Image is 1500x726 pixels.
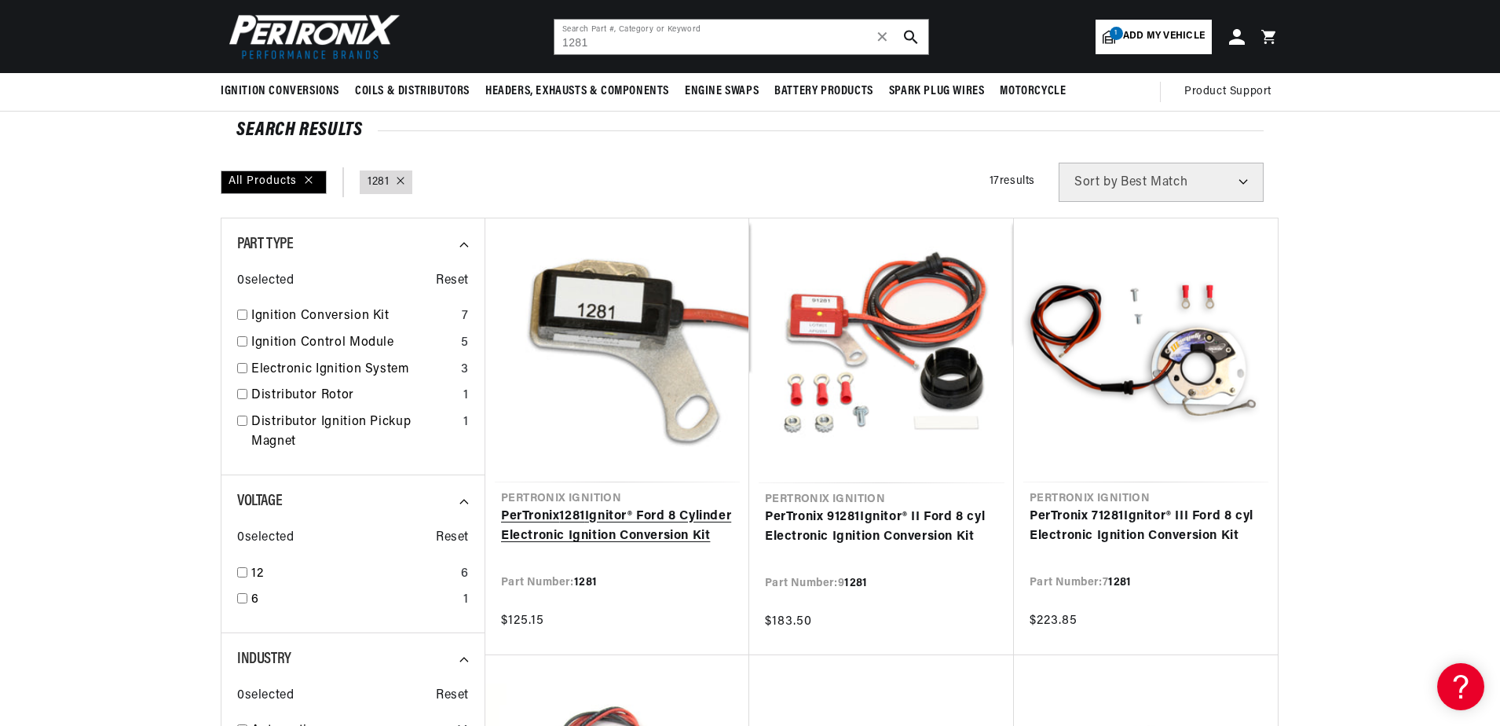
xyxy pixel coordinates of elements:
span: Motorcycle [1000,83,1066,100]
span: Industry [237,651,291,667]
div: 1 [463,590,469,610]
summary: Ignition Conversions [221,73,347,110]
a: Ignition Control Module [251,333,455,354]
span: Voltage [237,493,282,509]
span: 0 selected [237,528,294,548]
input: Search Part #, Category or Keyword [554,20,928,54]
select: Sort by [1059,163,1264,202]
span: Part Type [237,236,293,252]
a: PerTronix1281Ignitor® Ford 8 Cylinder Electronic Ignition Conversion Kit [501,507,734,547]
img: Pertronix [221,9,401,64]
span: Coils & Distributors [355,83,470,100]
span: Sort by [1074,176,1118,189]
div: 1 [463,386,469,406]
summary: Spark Plug Wires [881,73,993,110]
a: PerTronix 71281Ignitor® III Ford 8 cyl Electronic Ignition Conversion Kit [1030,507,1262,547]
span: Spark Plug Wires [889,83,985,100]
span: Headers, Exhausts & Components [485,83,669,100]
a: 12 [251,564,455,585]
a: 1281 [368,174,389,191]
span: Add my vehicle [1123,29,1205,44]
span: Engine Swaps [685,83,759,100]
summary: Headers, Exhausts & Components [477,73,677,110]
div: SEARCH RESULTS [236,123,1264,138]
a: 6 [251,590,457,610]
summary: Motorcycle [992,73,1074,110]
span: Reset [436,271,469,291]
a: 1Add my vehicle [1096,20,1212,54]
a: PerTronix 91281Ignitor® II Ford 8 cyl Electronic Ignition Conversion Kit [765,508,998,548]
span: Battery Products [774,83,873,100]
a: Distributor Rotor [251,386,457,406]
div: 1 [463,412,469,433]
summary: Battery Products [766,73,881,110]
span: Ignition Conversions [221,83,339,100]
span: 1 [1110,27,1123,40]
summary: Engine Swaps [677,73,766,110]
div: 5 [461,333,469,354]
summary: Product Support [1184,73,1279,111]
span: Product Support [1184,83,1271,101]
div: 7 [462,306,469,327]
span: 17 results [990,175,1035,187]
span: Reset [436,528,469,548]
a: Electronic Ignition System [251,360,455,380]
a: Distributor Ignition Pickup Magnet [251,412,457,453]
summary: Coils & Distributors [347,73,477,110]
div: 3 [461,360,469,380]
div: All Products [221,170,327,194]
span: Reset [436,686,469,706]
button: search button [894,20,928,54]
span: 0 selected [237,686,294,706]
a: Ignition Conversion Kit [251,306,455,327]
span: 0 selected [237,271,294,291]
div: 6 [461,564,469,585]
